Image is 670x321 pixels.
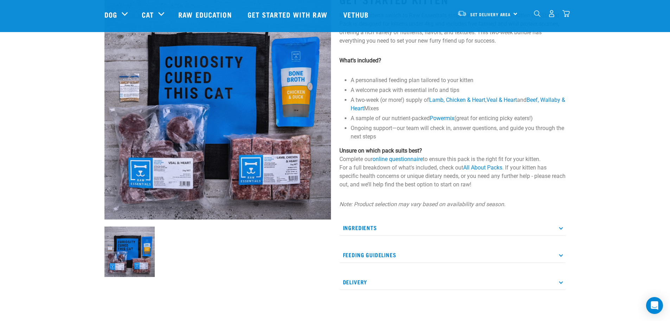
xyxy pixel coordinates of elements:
[562,10,570,17] img: home-icon@2x.png
[171,0,240,29] a: Raw Education
[351,96,566,113] li: A two-week (or more!) supply of , and Mixes
[351,86,566,94] li: A welcome pack with essential info and tips
[142,9,154,20] a: Cat
[457,10,467,17] img: van-moving.png
[534,10,541,17] img: home-icon-1@2x.png
[336,0,378,29] a: Vethub
[339,220,566,236] p: Ingredients
[339,201,505,208] em: Note: Product selection may vary based on availability and season.
[339,147,566,189] p: Complete our to ensure this pack is the right fit for your kitten. For a full breakdown of what's...
[339,147,422,154] strong: Unsure on which pack suits best?
[548,10,555,17] img: user.png
[351,114,566,123] li: A sample of our nutrient-packed (great for enticing picky eaters!)
[339,274,566,290] p: Delivery
[339,57,381,64] strong: What’s included?
[463,164,502,171] a: All About Packs
[339,247,566,263] p: Feeding Guidelines
[104,227,155,277] img: NSP Kitten Update
[646,297,663,314] div: Open Intercom Messenger
[429,97,485,103] a: Lamb, Chicken & Heart
[351,76,566,85] li: A personalised feeding plan tailored to your kitten
[372,156,423,162] a: online questionnaire
[351,124,566,141] li: Ongoing support—our team will check in, answer questions, and guide you through the next steps
[486,97,517,103] a: Veal & Heart
[430,115,454,122] a: Powermix
[104,9,117,20] a: Dog
[470,13,511,16] span: Set Delivery Area
[241,0,336,29] a: Get started with Raw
